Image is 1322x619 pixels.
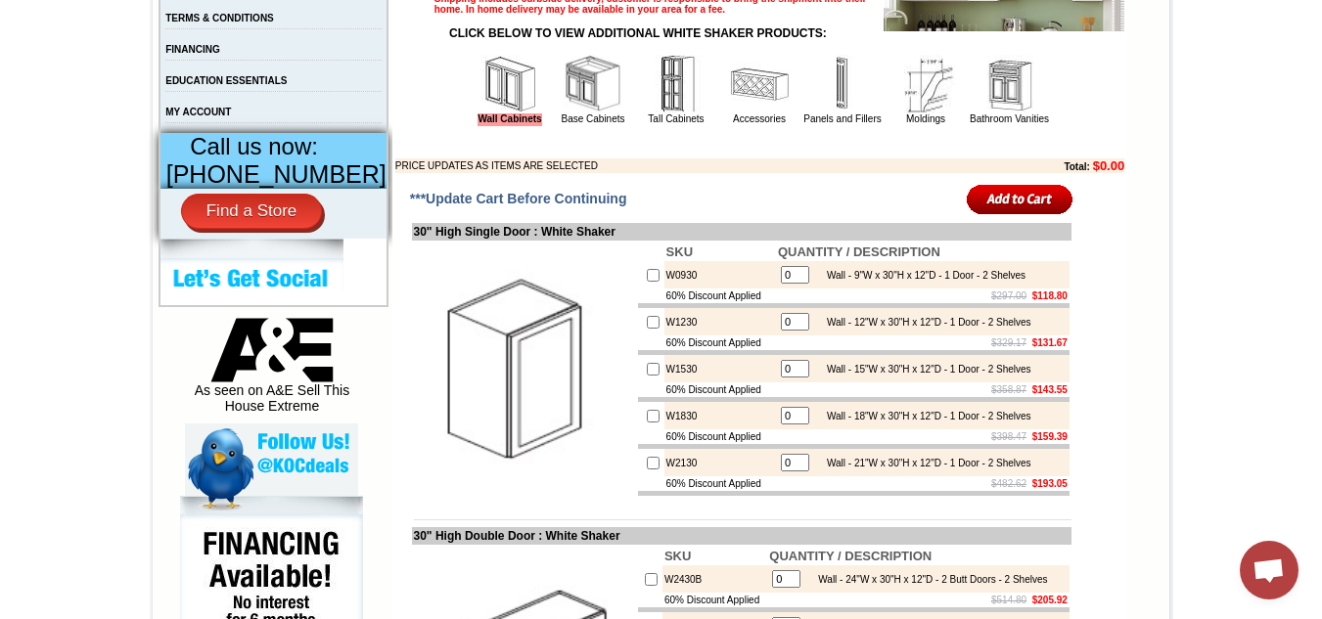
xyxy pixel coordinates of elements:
a: EDUCATION ESSENTIALS [165,75,287,86]
input: Add to Cart [967,183,1073,215]
a: Panels and Fillers [803,113,881,124]
a: Moldings [906,113,945,124]
b: $131.67 [1032,337,1068,348]
span: ***Update Cart Before Continuing [410,191,627,206]
td: Altmann Yellow Walnut [106,89,156,111]
div: Wall - 12"W x 30"H x 12"D - 1 Door - 2 Shelves [817,317,1031,328]
b: $0.00 [1093,158,1125,173]
td: W1830 [664,402,776,429]
img: spacer.gif [50,55,53,56]
b: Total: [1064,161,1089,172]
img: spacer.gif [218,55,221,56]
td: 30" High Double Door : White Shaker [412,527,1071,545]
s: $358.87 [991,384,1026,395]
td: W1230 [664,308,776,335]
b: $205.92 [1032,595,1068,605]
td: W2130 [664,449,776,476]
a: TERMS & CONDITIONS [165,13,274,23]
td: [PERSON_NAME] White Shaker [159,89,218,111]
span: [PHONE_NUMBER] [166,160,387,188]
img: Base Cabinets [564,55,622,113]
div: Wall - 9"W x 30"H x 12"D - 1 Door - 2 Shelves [817,270,1026,281]
a: Base Cabinets [561,113,624,124]
td: 60% Discount Applied [664,429,776,444]
b: Price Sheet View in PDF Format [23,8,159,19]
img: Bathroom Vanities [980,55,1038,113]
a: Price Sheet View in PDF Format [23,3,159,20]
div: As seen on A&E Sell This House Extreme [185,318,358,423]
div: Wall - 21"W x 30"H x 12"D - 1 Door - 2 Shelves [817,458,1031,468]
b: SKU [664,549,691,563]
img: spacer.gif [324,55,327,56]
td: 60% Discount Applied [664,335,776,350]
b: $118.80 [1032,290,1068,301]
td: 30" High Single Door : White Shaker [412,223,1071,241]
td: PRICE UPDATES AS ITEMS ARE SELECTED [395,158,957,173]
td: W0930 [664,261,776,288]
s: $297.00 [991,290,1026,301]
s: $482.62 [991,478,1026,489]
b: SKU [666,244,693,259]
div: Wall - 24"W x 30"H x 12"D - 2 Butt Doors - 2 Shelves [808,574,1047,585]
img: Tall Cabinets [647,55,706,113]
img: spacer.gif [271,55,274,56]
a: Open chat [1240,541,1299,599]
img: spacer.gif [156,55,159,56]
div: Wall - 15"W x 30"H x 12"D - 1 Door - 2 Shelves [817,364,1031,375]
td: Alabaster Shaker [53,89,103,109]
strong: CLICK BELOW TO VIEW ADDITIONAL WHITE SHAKER PRODUCTS: [449,26,827,40]
a: Tall Cabinets [648,113,704,124]
s: $398.47 [991,431,1026,442]
s: $514.80 [991,595,1026,605]
img: 30'' High Single Door [414,259,634,479]
td: 60% Discount Applied [664,476,776,491]
img: Moldings [896,55,955,113]
a: Bathroom Vanities [970,113,1049,124]
td: 60% Discount Applied [664,288,776,303]
img: spacer.gif [103,55,106,56]
img: Accessories [730,55,789,113]
b: $193.05 [1032,478,1068,489]
b: $159.39 [1032,431,1068,442]
td: 60% Discount Applied [664,382,776,397]
td: Belton Blue Shaker [327,89,377,111]
img: pdf.png [3,5,19,21]
b: QUANTITY / DESCRIPTION [769,549,932,563]
td: 60% Discount Applied [662,593,767,607]
b: $143.55 [1032,384,1068,395]
img: Wall Cabinets [480,55,539,113]
div: Wall - 18"W x 30"H x 12"D - 1 Door - 2 Shelves [817,411,1031,421]
a: Wall Cabinets [478,113,541,126]
a: Accessories [733,113,786,124]
b: QUANTITY / DESCRIPTION [778,244,940,259]
img: Panels and Fillers [813,55,872,113]
td: W1530 [664,355,776,382]
a: MY ACCOUNT [165,107,231,117]
td: Bellmonte Maple [274,89,324,109]
a: Find a Store [181,194,323,229]
span: Call us now: [190,133,318,159]
s: $329.17 [991,337,1026,348]
td: Baycreek Gray [221,89,271,109]
a: FINANCING [165,44,220,55]
td: W2430B [662,565,767,593]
